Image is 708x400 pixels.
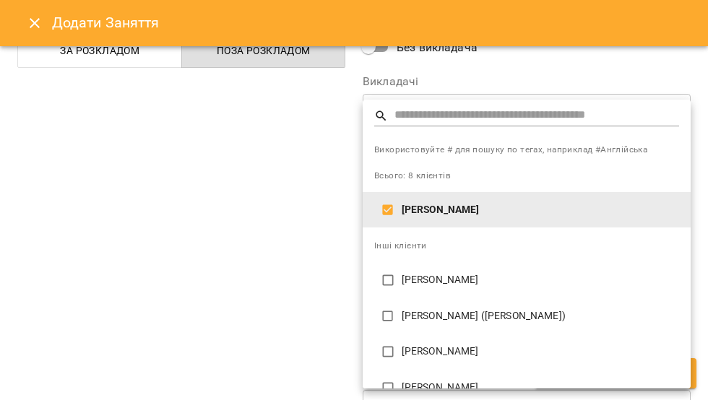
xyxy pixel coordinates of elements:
[374,170,451,181] span: Всього: 8 клієнтів
[402,203,679,217] p: [PERSON_NAME]
[402,381,679,395] p: [PERSON_NAME]
[402,344,679,359] p: [PERSON_NAME]
[374,143,679,157] span: Використовуйте # для пошуку по тегах, наприклад #Англійська
[402,309,679,323] p: [PERSON_NAME] ([PERSON_NAME])
[402,273,679,287] p: [PERSON_NAME]
[374,240,427,251] span: Інші клієнти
